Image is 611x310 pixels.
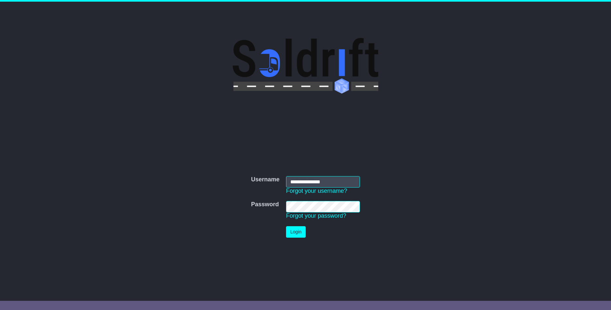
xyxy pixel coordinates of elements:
a: Forgot your password? [286,212,346,219]
img: Soldrift Pty Ltd [233,38,378,94]
label: Password [251,201,279,208]
a: Forgot your username? [286,188,347,194]
button: Login [286,226,306,238]
label: Username [251,176,280,183]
